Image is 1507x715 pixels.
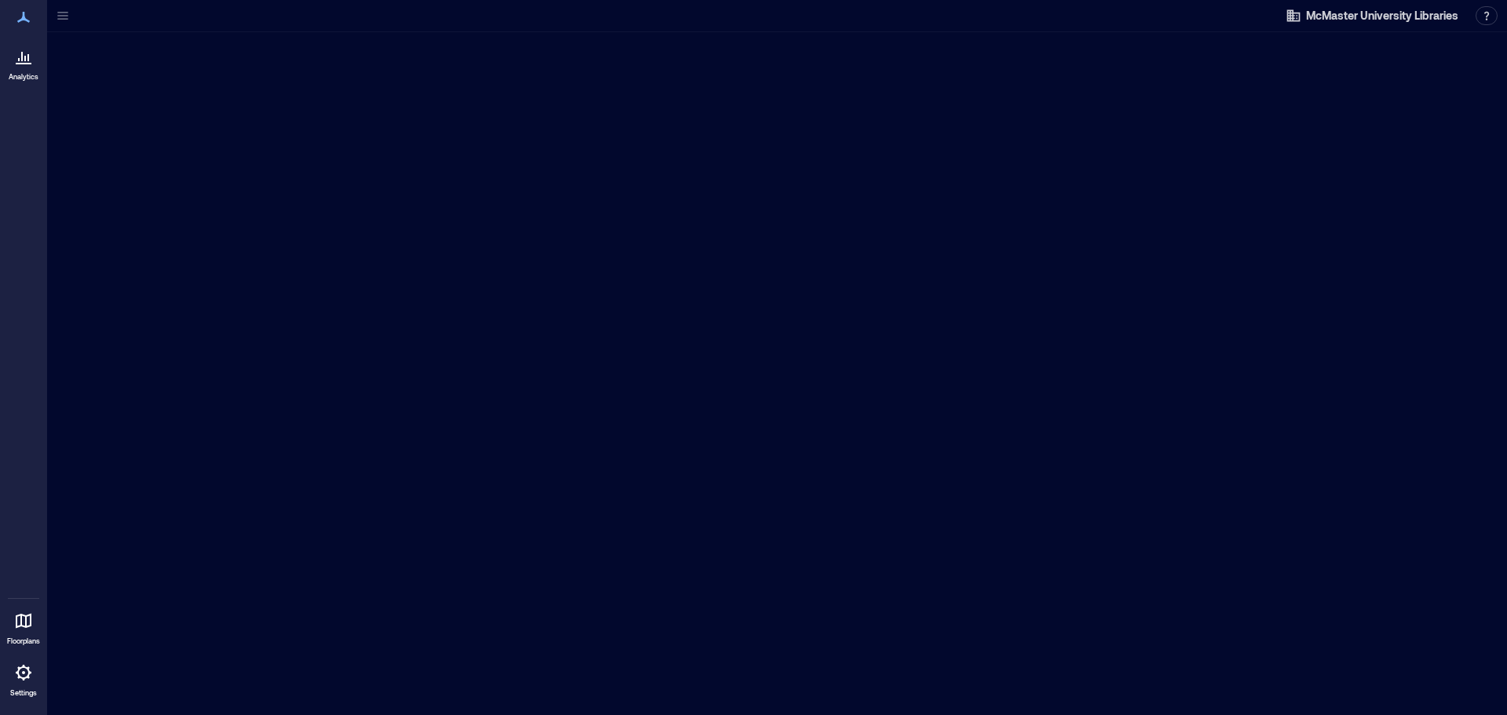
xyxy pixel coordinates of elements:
[7,637,40,646] p: Floorplans
[4,38,43,86] a: Analytics
[5,654,42,702] a: Settings
[10,688,37,698] p: Settings
[1306,8,1458,24] span: McMaster University Libraries
[2,602,45,651] a: Floorplans
[1281,3,1463,28] button: McMaster University Libraries
[9,72,38,82] p: Analytics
